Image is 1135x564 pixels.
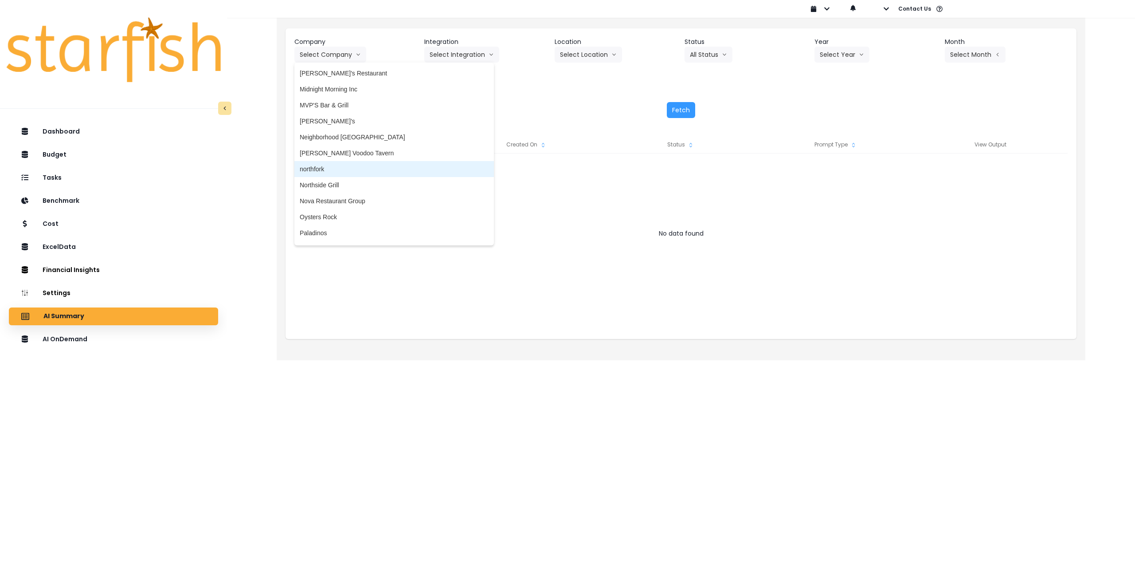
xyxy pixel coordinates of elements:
button: Financial Insights [9,261,218,279]
span: Nova Restaurant Group [300,197,489,205]
span: Neighborhood [GEOGRAPHIC_DATA] [300,133,489,142]
svg: sort [540,142,547,149]
div: Created On [449,136,604,154]
button: Select Integrationarrow down line [424,47,499,63]
button: Select Montharrow left line [945,47,1006,63]
p: Tasks [43,174,62,181]
button: All Statusarrow down line [685,47,732,63]
header: Year [814,37,937,47]
button: Select Yeararrow down line [814,47,869,63]
svg: arrow down line [489,50,494,59]
span: northfork [300,165,489,174]
button: Fetch [667,102,695,118]
p: Benchmark [43,197,79,205]
span: MVP'S Bar & Grill [300,101,489,110]
header: Status [685,37,807,47]
div: View Output [913,136,1068,154]
svg: arrow left line [995,50,1000,59]
p: AI OnDemand [43,335,87,343]
header: Integration [424,37,547,47]
button: AI Summary [9,308,218,325]
header: Location [555,37,677,47]
svg: arrow down line [611,50,617,59]
button: Settings [9,284,218,302]
p: ExcelData [43,243,76,251]
button: Select Locationarrow down line [555,47,622,63]
svg: arrow down line [859,50,864,59]
p: Cost [43,220,59,228]
button: ExcelData [9,238,218,256]
ul: Select Companyarrow down line [294,63,494,245]
div: Status [604,136,759,154]
div: Prompt Type [758,136,913,154]
span: Oysters Rock [300,213,489,221]
header: Company [294,37,417,47]
button: AI OnDemand [9,331,218,348]
span: Northside Grill [300,181,489,189]
button: Benchmark [9,192,218,210]
button: Budget [9,146,218,164]
p: AI Summary [43,312,84,320]
p: Budget [43,151,67,158]
svg: sort [687,142,694,149]
svg: arrow down line [722,50,727,59]
p: Dashboard [43,128,80,135]
span: [PERSON_NAME]'s Restaurant [300,69,489,78]
div: No data found [294,225,1068,242]
span: [PERSON_NAME]'s [300,117,489,126]
span: Midnight Morning Inc [300,85,489,94]
button: Select Companyarrow down line [294,47,366,63]
button: Cost [9,215,218,233]
span: Paladinos [300,229,489,237]
button: Dashboard [9,123,218,141]
svg: sort [850,142,857,149]
header: Month [945,37,1068,47]
svg: arrow down line [356,50,361,59]
span: [PERSON_NAME] Voodoo Tavern [300,149,489,158]
button: Tasks [9,169,218,187]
